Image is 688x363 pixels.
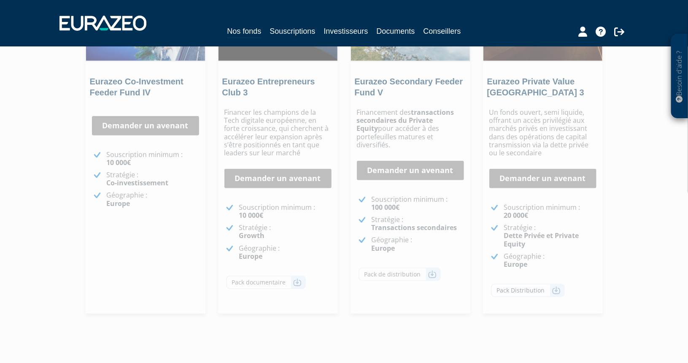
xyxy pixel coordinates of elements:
[489,108,596,157] p: Un fonds ouvert, semi liquide, offrant un accès privilégié aux marchés privés en investissant dan...
[504,231,579,248] strong: Dette Privée et Private Equity
[107,171,199,187] p: Stratégie :
[424,25,461,37] a: Conseillers
[239,203,332,219] p: Souscription minimum :
[324,25,368,37] a: Investisseurs
[487,77,584,97] a: Eurazeo Private Value [GEOGRAPHIC_DATA] 3
[222,77,315,97] a: Eurazeo Entrepreneurs Club 3
[504,203,596,219] p: Souscription minimum :
[107,151,199,167] p: Souscription minimum :
[270,25,315,37] a: Souscriptions
[357,108,464,149] p: Financement des pour accéder à des portefeuilles matures et diversifiés.
[504,252,596,268] p: Géographie :
[504,224,596,248] p: Stratégie :
[355,77,463,97] a: Eurazeo Secondary Feeder Fund V
[239,211,264,220] strong: 10 000€
[239,244,332,260] p: Géographie :
[489,169,596,188] a: Demander un avenant
[107,191,199,207] p: Géographie :
[372,195,464,211] p: Souscription minimum :
[372,223,457,232] strong: Transactions secondaires
[372,244,395,253] strong: Europe
[675,38,685,114] p: Besoin d'aide ?
[107,178,169,187] strong: Co-investissement
[227,25,261,38] a: Nos fonds
[226,276,306,289] a: Pack documentaire
[90,77,183,97] a: Eurazeo Co-Investment Feeder Fund IV
[107,158,131,167] strong: 10 000€
[504,211,529,220] strong: 20 000€
[239,224,332,240] p: Stratégie :
[357,161,464,180] a: Demander un avenant
[372,236,464,252] p: Géographie :
[92,116,199,135] a: Demander un avenant
[357,108,454,133] strong: transactions secondaires du Private Equity
[504,260,528,269] strong: Europe
[359,268,441,281] a: Pack de distribution
[372,203,400,212] strong: 100 000€
[491,284,565,297] a: Pack Distribution
[59,16,146,31] img: 1732889491-logotype_eurazeo_blanc_rvb.png
[377,25,415,37] a: Documents
[239,231,265,240] strong: Growth
[239,252,263,261] strong: Europe
[224,169,332,188] a: Demander un avenant
[372,216,464,232] p: Stratégie :
[224,108,332,157] p: Financer les champions de la Tech digitale européenne, en forte croissance, qui cherchent à accél...
[107,199,130,208] strong: Europe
